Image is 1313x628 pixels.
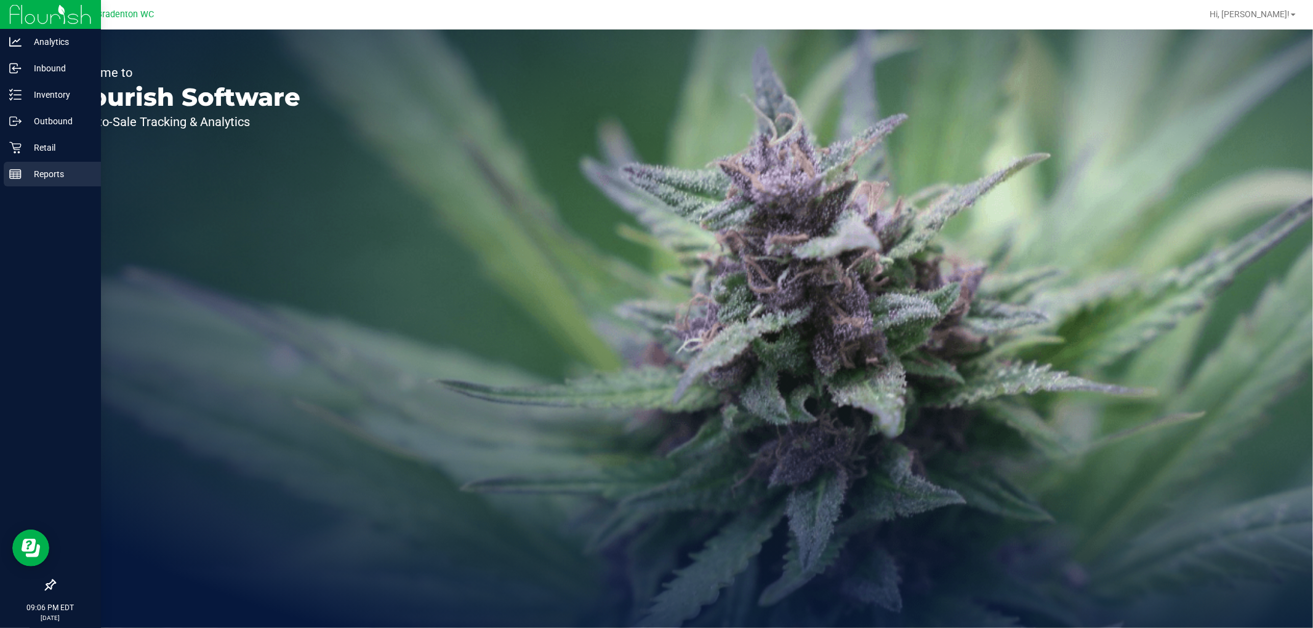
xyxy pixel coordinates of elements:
[9,62,22,74] inline-svg: Inbound
[66,85,300,109] p: Flourish Software
[22,114,95,129] p: Outbound
[1210,9,1290,19] span: Hi, [PERSON_NAME]!
[9,36,22,48] inline-svg: Analytics
[66,66,300,79] p: Welcome to
[9,115,22,127] inline-svg: Outbound
[97,9,155,20] span: Bradenton WC
[6,602,95,613] p: 09:06 PM EDT
[22,61,95,76] p: Inbound
[6,613,95,622] p: [DATE]
[9,141,22,154] inline-svg: Retail
[22,167,95,181] p: Reports
[12,530,49,566] iframe: Resource center
[22,87,95,102] p: Inventory
[9,89,22,101] inline-svg: Inventory
[22,140,95,155] p: Retail
[9,168,22,180] inline-svg: Reports
[22,34,95,49] p: Analytics
[66,116,300,128] p: Seed-to-Sale Tracking & Analytics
